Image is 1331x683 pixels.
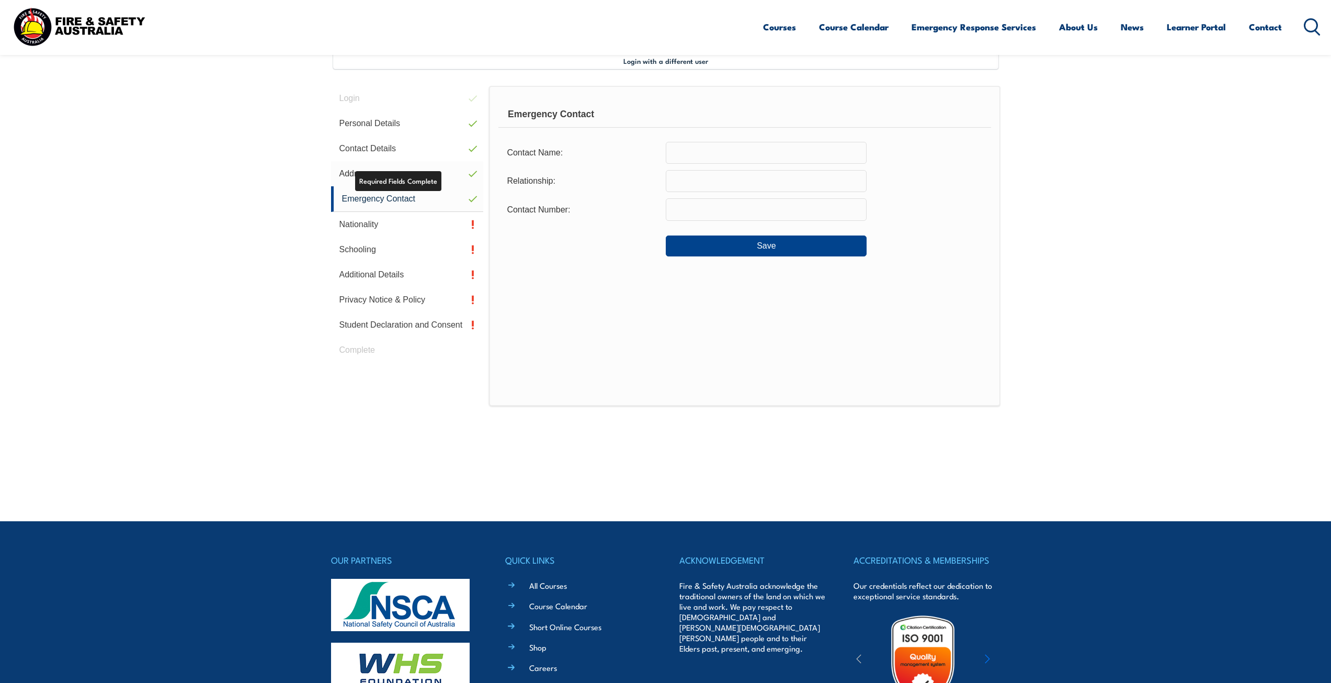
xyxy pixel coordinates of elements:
a: Courses [763,13,796,41]
span: Login with a different user [623,57,708,65]
div: Contact Number: [498,199,666,219]
a: Nationality [331,212,484,237]
p: Fire & Safety Australia acknowledge the traditional owners of the land on which we live and work.... [679,580,826,654]
a: News [1121,13,1144,41]
a: All Courses [529,580,567,591]
div: Contact Name: [498,143,666,163]
a: Course Calendar [819,13,889,41]
a: Address [331,161,484,186]
p: Our credentials reflect our dedication to exceptional service standards. [854,580,1000,601]
a: Learner Portal [1167,13,1226,41]
img: nsca-logo-footer [331,579,470,631]
h4: ACCREDITATIONS & MEMBERSHIPS [854,553,1000,567]
a: Short Online Courses [529,621,601,632]
h4: ACKNOWLEDGEMENT [679,553,826,567]
a: Careers [529,662,557,673]
h4: QUICK LINKS [505,553,652,567]
a: Personal Details [331,111,484,136]
img: ewpa-logo [969,642,1060,678]
a: Schooling [331,237,484,262]
a: Emergency Response Services [912,13,1036,41]
a: Additional Details [331,262,484,287]
a: Emergency Contact [331,186,484,212]
a: Contact Details [331,136,484,161]
a: Privacy Notice & Policy [331,287,484,312]
a: Shop [529,642,547,653]
button: Save [666,236,867,256]
a: Contact [1249,13,1282,41]
h4: OUR PARTNERS [331,553,477,567]
a: About Us [1059,13,1098,41]
a: Course Calendar [529,600,587,611]
a: Student Declaration and Consent [331,312,484,338]
div: Relationship: [498,171,666,191]
div: Emergency Contact [498,102,991,128]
